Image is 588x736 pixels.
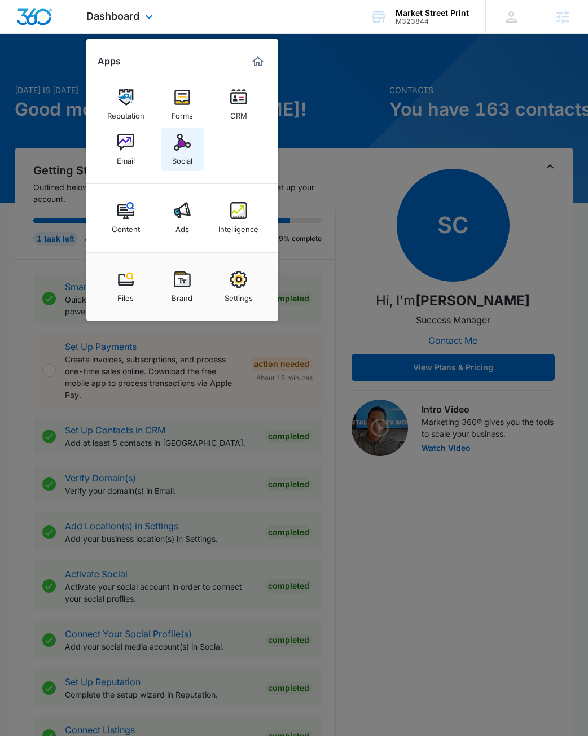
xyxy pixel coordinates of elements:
span: Dashboard [86,10,139,22]
div: account name [396,8,469,17]
a: Settings [217,265,260,308]
div: Content [112,219,140,234]
a: Reputation [104,83,147,126]
div: Brand [172,288,192,303]
a: Intelligence [217,196,260,239]
a: Brand [161,265,204,308]
div: account id [396,17,469,25]
div: Files [117,288,134,303]
a: Forms [161,83,204,126]
div: Intelligence [218,219,258,234]
div: Social [172,151,192,165]
h2: Apps [98,56,121,67]
div: Reputation [107,106,144,120]
a: Social [161,128,204,171]
div: Settings [225,288,253,303]
a: Marketing 360® Dashboard [249,52,267,71]
a: Ads [161,196,204,239]
a: CRM [217,83,260,126]
div: Forms [172,106,193,120]
div: Email [117,151,135,165]
a: Files [104,265,147,308]
a: Email [104,128,147,171]
a: Content [104,196,147,239]
div: CRM [230,106,247,120]
div: Ads [175,219,189,234]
